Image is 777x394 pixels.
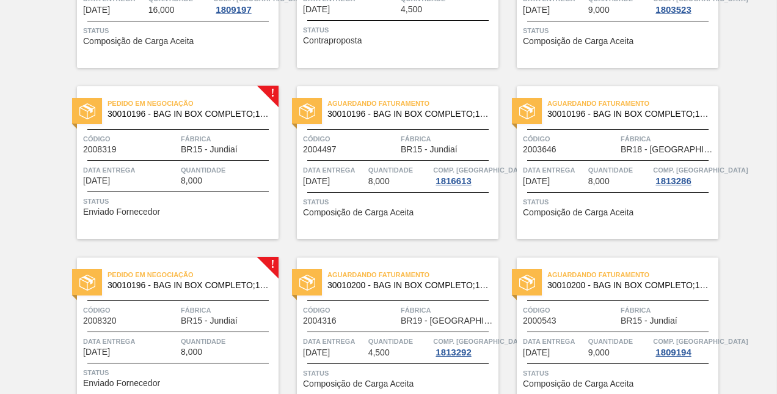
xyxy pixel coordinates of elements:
[303,24,495,36] span: Status
[303,367,495,379] span: Status
[303,145,337,154] span: 2004497
[79,275,95,291] img: status
[181,316,238,325] span: BR15 - Jundiaí
[303,196,495,208] span: Status
[83,379,160,388] span: Enviado Fornecedor
[401,133,495,145] span: Fábrica
[83,335,178,348] span: Data entrega
[181,145,238,154] span: BR15 - Jundiaí
[433,176,473,186] div: 1816613
[148,6,175,15] span: 16,000
[303,5,330,14] span: 01/09/2025
[368,164,431,176] span: Quantidade
[547,269,718,281] span: Aguardando Faturamento
[653,164,748,176] span: Comp. Carga
[181,304,275,316] span: Fábrica
[523,335,585,348] span: Data entrega
[523,24,715,37] span: Status
[588,164,651,176] span: Quantidade
[433,335,495,357] a: Comp. [GEOGRAPHIC_DATA]1813292
[327,97,498,110] span: Aguardando Faturamento
[401,316,495,325] span: BR19 - Nova Rio
[83,164,178,176] span: Data entrega
[621,133,715,145] span: Fábrica
[523,208,633,217] span: Composição de Carga Aceita
[181,164,275,176] span: Quantidade
[588,6,610,15] span: 9,000
[523,367,715,379] span: Status
[83,316,117,325] span: 2008320
[523,6,550,15] span: 02/09/2025
[83,176,110,185] span: 02/09/2025
[653,176,693,186] div: 1813286
[547,97,718,110] span: Aguardando Faturamento
[653,335,748,348] span: Comp. Carga
[653,5,693,15] div: 1803523
[108,281,269,290] span: 30010196 - BAG IN BOX COMPLETO;18L;NORMAL;;
[547,110,709,119] span: 30010196 - BAG IN BOX COMPLETO;18L;NORMAL;;
[181,176,202,185] span: 8,000
[523,348,550,357] span: 01/10/2025
[653,164,715,186] a: Comp. [GEOGRAPHIC_DATA]1813286
[303,36,362,45] span: Contraproposta
[303,304,398,316] span: Código
[83,37,194,46] span: Composição de Carga Aceita
[588,177,610,186] span: 8,000
[327,281,489,290] span: 30010200 - BAG IN BOX COMPLETO;18L;DIET;;
[621,316,677,325] span: BR15 - Jundiaí
[303,133,398,145] span: Código
[523,37,633,46] span: Composição de Carga Aceita
[523,196,715,208] span: Status
[83,304,178,316] span: Código
[433,348,473,357] div: 1813292
[303,164,365,176] span: Data entrega
[79,103,95,119] img: status
[519,275,535,291] img: status
[523,379,633,388] span: Composição de Carga Aceita
[433,164,495,186] a: Comp. [GEOGRAPHIC_DATA]1816613
[83,133,178,145] span: Código
[83,348,110,357] span: 17/09/2025
[368,335,431,348] span: Quantidade
[303,379,414,388] span: Composição de Carga Aceita
[303,335,365,348] span: Data entrega
[523,177,550,186] span: 17/09/2025
[83,6,110,15] span: 01/09/2025
[523,304,618,316] span: Código
[303,316,337,325] span: 2004316
[433,164,528,176] span: Comp. Carga
[181,348,202,357] span: 8,000
[433,335,528,348] span: Comp. Carga
[181,335,275,348] span: Quantidade
[368,348,390,357] span: 4,500
[83,207,160,217] span: Enviado Fornecedor
[83,24,275,37] span: Status
[213,5,254,15] div: 1809197
[108,269,279,281] span: Pedido em Negociação
[181,133,275,145] span: Fábrica
[498,86,718,239] a: statusAguardando Faturamento30010196 - BAG IN BOX COMPLETO;18L;NORMAL;;Código2003646FábricaBR18 -...
[653,348,693,357] div: 1809194
[621,145,715,154] span: BR18 - Pernambuco
[368,177,390,186] span: 8,000
[523,316,556,325] span: 2000543
[401,5,422,14] span: 4,500
[83,366,275,379] span: Status
[653,335,715,357] a: Comp. [GEOGRAPHIC_DATA]1809194
[401,304,495,316] span: Fábrica
[108,110,269,119] span: 30010196 - BAG IN BOX COMPLETO;18L;NORMAL;;
[588,348,610,357] span: 9,000
[83,195,275,207] span: Status
[303,177,330,186] span: 10/09/2025
[588,335,651,348] span: Quantidade
[83,145,117,154] span: 2008319
[108,97,279,110] span: Pedido em Negociação
[621,304,715,316] span: Fábrica
[279,86,498,239] a: statusAguardando Faturamento30010196 - BAG IN BOX COMPLETO;18L;NORMAL;;Código2004497FábricaBR15 -...
[327,269,498,281] span: Aguardando Faturamento
[299,103,315,119] img: status
[303,208,414,217] span: Composição de Carga Aceita
[303,348,330,357] span: 25/09/2025
[519,103,535,119] img: status
[523,145,556,154] span: 2003646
